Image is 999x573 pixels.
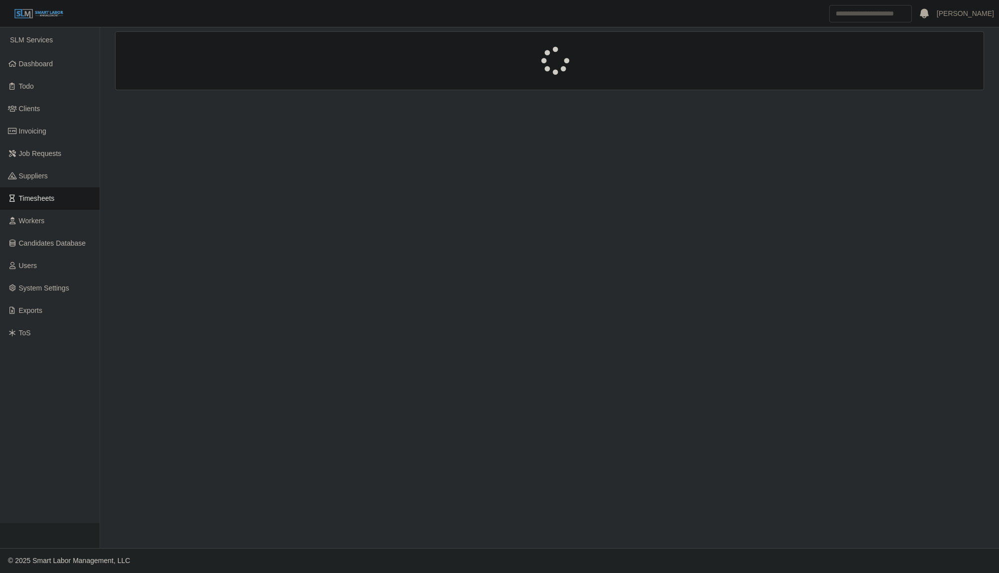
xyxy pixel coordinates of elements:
span: Timesheets [19,194,55,202]
span: Clients [19,105,40,113]
span: Dashboard [19,60,53,68]
span: Candidates Database [19,239,86,247]
span: System Settings [19,284,69,292]
span: SLM Services [10,36,53,44]
img: SLM Logo [14,8,64,19]
span: Users [19,262,37,270]
span: Job Requests [19,149,62,157]
span: Suppliers [19,172,48,180]
span: © 2025 Smart Labor Management, LLC [8,557,130,565]
span: Todo [19,82,34,90]
input: Search [829,5,912,22]
span: ToS [19,329,31,337]
a: [PERSON_NAME] [937,8,994,19]
span: Exports [19,306,42,314]
span: Invoicing [19,127,46,135]
span: Workers [19,217,45,225]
